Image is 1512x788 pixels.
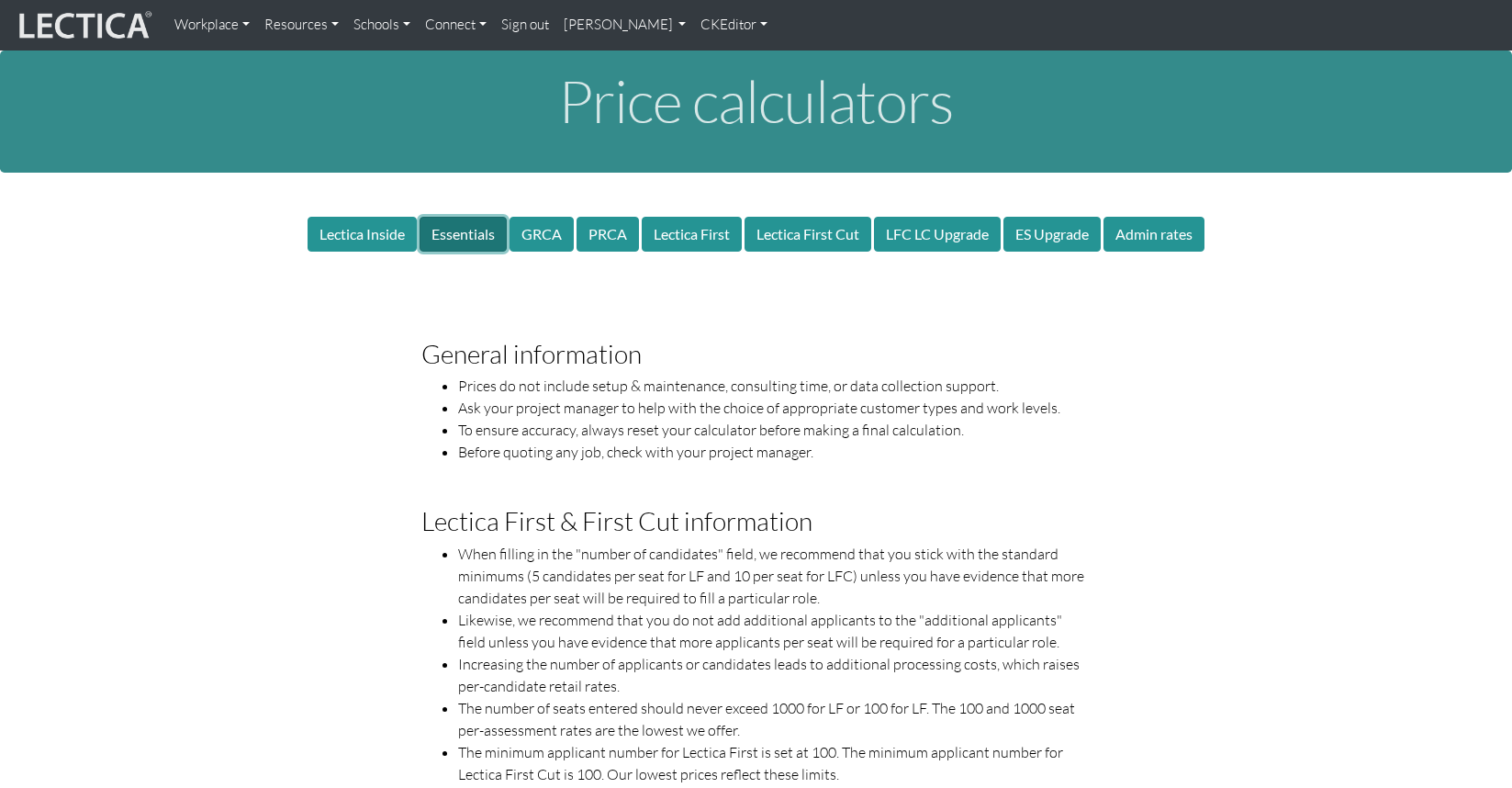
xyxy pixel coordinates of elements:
[458,609,1092,653] li: Likewise, we recommend that you do not add additional applicants to the "additional applicants" f...
[346,7,418,43] a: Schools
[308,217,417,252] button: Lectica Inside
[510,217,574,252] button: GRCA
[1003,217,1101,252] button: ES Upgrade
[257,7,346,43] a: Resources
[28,68,1484,132] h1: Price calculators
[458,653,1092,697] li: Increasing the number of applicants or candidates leads to additional processing costs, which rai...
[494,7,556,43] a: Sign out
[421,340,1092,368] h3: General information
[556,7,694,43] a: [PERSON_NAME]
[693,7,775,43] a: CKEditor
[167,7,257,43] a: Workplace
[745,217,871,252] button: Lectica First Cut
[577,217,639,252] button: PRCA
[642,217,742,252] button: Lectica First
[418,7,494,43] a: Connect
[458,375,1092,397] li: Prices do not include setup & maintenance, consulting time, or data collection support.
[420,217,507,252] button: Essentials
[458,397,1092,419] li: Ask your project manager to help with the choice of appropriate customer types and work levels.
[15,8,152,43] img: lecticalive
[458,543,1092,609] li: When filling in the "number of candidates" field, we recommend that you stick with the standard m...
[458,441,1092,463] li: Before quoting any job, check with your project manager.
[458,741,1092,785] li: The minimum applicant number for Lectica First is set at 100. The minimum applicant number for Le...
[874,217,1001,252] button: LFC LC Upgrade
[421,507,1092,535] h3: Lectica First & First Cut information
[458,697,1092,741] li: The number of seats entered should never exceed 1000 for LF or 100 for LF. The 100 and 1000 seat ...
[1103,217,1204,252] button: Admin rates
[458,419,1092,441] li: To ensure accuracy, always reset your calculator before making a final calculation.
